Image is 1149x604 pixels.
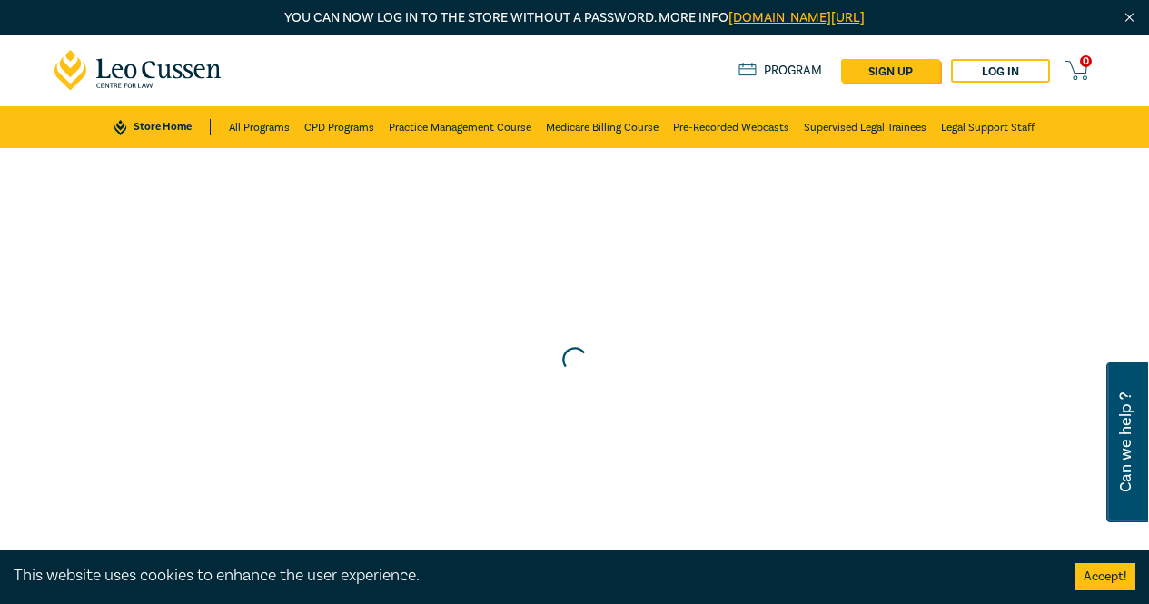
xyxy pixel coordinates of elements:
a: Medicare Billing Course [546,106,659,148]
a: Store Home [114,119,210,135]
span: Can we help ? [1117,373,1134,511]
p: You can now log in to the store without a password. More info [54,8,1095,28]
a: sign up [841,59,940,83]
a: Pre-Recorded Webcasts [673,106,789,148]
a: Legal Support Staff [941,106,1035,148]
a: Practice Management Course [389,106,531,148]
div: This website uses cookies to enhance the user experience. [14,564,1047,588]
a: Program [738,63,823,79]
img: Close [1122,10,1137,25]
a: All Programs [229,106,290,148]
a: Log in [951,59,1050,83]
a: [DOMAIN_NAME][URL] [728,9,865,26]
a: CPD Programs [304,106,374,148]
button: Accept cookies [1075,563,1135,590]
a: Supervised Legal Trainees [804,106,926,148]
span: 0 [1080,55,1092,67]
